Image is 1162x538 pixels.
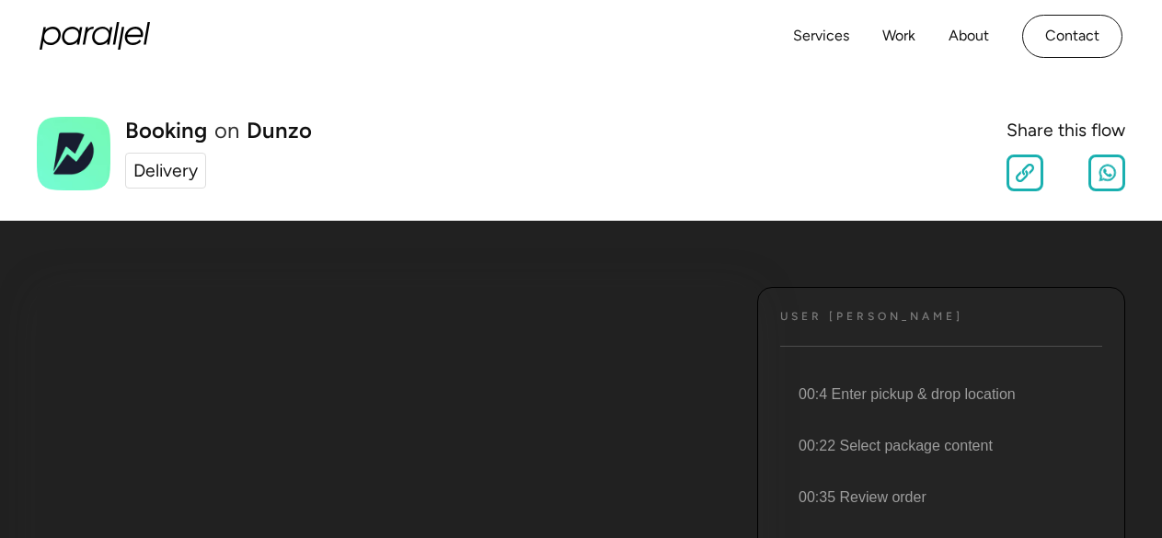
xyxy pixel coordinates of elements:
h4: User [PERSON_NAME] [780,310,963,324]
a: About [949,23,989,50]
a: home [40,22,150,50]
a: Delivery [125,153,206,189]
a: Contact [1022,15,1122,58]
a: Dunzo [247,120,312,142]
a: Work [882,23,915,50]
li: 00:22 Select package content [777,420,1102,472]
div: Share this flow [1007,117,1125,143]
h1: Booking [125,120,207,142]
li: 00:35 Review order [777,472,1102,523]
div: Delivery [133,157,198,184]
div: on [214,120,239,142]
a: Services [793,23,849,50]
li: 00:4 Enter pickup & drop location [777,369,1102,420]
